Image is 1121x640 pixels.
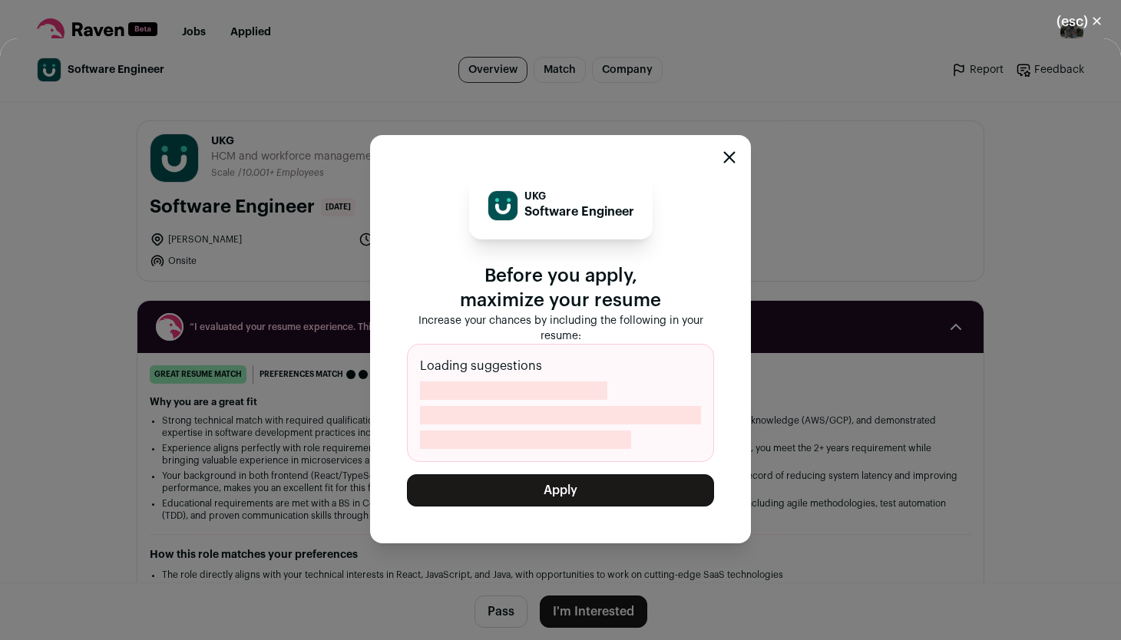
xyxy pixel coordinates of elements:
p: Software Engineer [524,203,634,221]
p: Before you apply, maximize your resume [407,264,714,313]
button: Close modal [723,151,736,163]
div: Loading suggestions [407,344,714,462]
button: Close modal [1038,5,1121,38]
p: Increase your chances by including the following in your resume: [407,313,714,344]
button: Apply [407,474,714,506]
img: 8908cc939c37cdd0e5f508fe50b9aa31ae0e55711c7b18f740782bbd6b6c6587.jpg [488,191,518,220]
p: UKG [524,190,634,203]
